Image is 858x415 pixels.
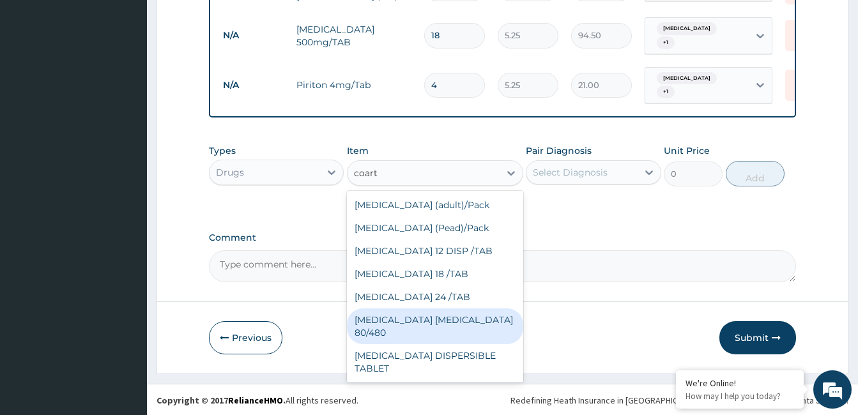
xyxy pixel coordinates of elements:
span: We're online! [74,126,176,255]
td: N/A [217,73,290,97]
span: [MEDICAL_DATA] [657,72,717,85]
button: Previous [209,321,282,354]
div: [MEDICAL_DATA] [MEDICAL_DATA] 80/480 [347,308,523,344]
div: Drugs [216,166,244,179]
div: Chat with us now [66,72,215,88]
label: Types [209,146,236,156]
td: [MEDICAL_DATA] 500mg/TAB [290,17,418,55]
div: Minimize live chat window [210,6,240,37]
span: + 1 [657,36,675,49]
label: Unit Price [664,144,710,157]
span: + 1 [657,86,675,98]
td: N/A [217,24,290,47]
p: How may I help you today? [686,391,794,402]
label: Pair Diagnosis [526,144,592,157]
div: We're Online! [686,377,794,389]
div: [MEDICAL_DATA] (Pead)/Pack [347,216,523,239]
span: [MEDICAL_DATA] [657,22,717,35]
button: Submit [719,321,796,354]
label: Comment [209,232,796,243]
a: RelianceHMO [228,395,283,406]
div: Redefining Heath Insurance in [GEOGRAPHIC_DATA] using Telemedicine and Data Science! [510,394,848,407]
div: [MEDICAL_DATA] 18 /TAB [347,262,523,285]
div: [MEDICAL_DATA] 12 DISP /TAB [347,239,523,262]
div: [MEDICAL_DATA] DISPERSIBLE TABLET [347,344,523,380]
div: Select Diagnosis [533,166,608,179]
img: d_794563401_company_1708531726252_794563401 [24,64,52,96]
label: Item [347,144,369,157]
td: Piriton 4mg/Tab [290,72,418,98]
strong: Copyright © 2017 . [157,395,286,406]
button: Add [726,161,785,186]
div: [MEDICAL_DATA] (adult)/Pack [347,193,523,216]
div: [MEDICAL_DATA] 24 /TAB [347,285,523,308]
textarea: Type your message and hit 'Enter' [6,278,243,323]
